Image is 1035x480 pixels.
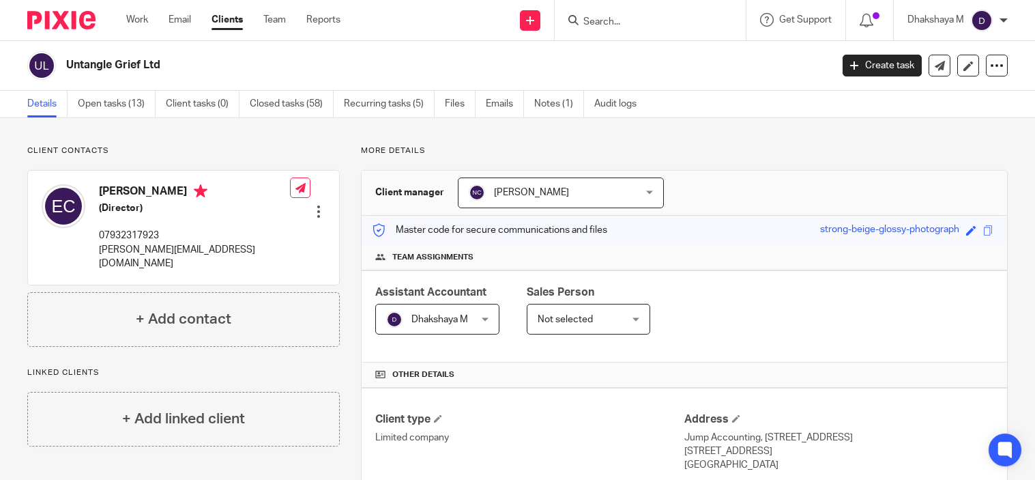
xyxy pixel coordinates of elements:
img: svg%3E [469,184,485,201]
h4: [PERSON_NAME] [99,184,290,201]
input: Search [582,16,705,29]
p: [PERSON_NAME][EMAIL_ADDRESS][DOMAIN_NAME] [99,243,290,271]
p: Master code for secure communications and files [372,223,607,237]
span: Get Support [779,15,832,25]
a: Clients [212,13,243,27]
span: Not selected [538,315,593,324]
a: Notes (1) [534,91,584,117]
h4: Address [684,412,993,427]
span: Dhakshaya M [411,315,468,324]
img: svg%3E [27,51,56,80]
img: Pixie [27,11,96,29]
p: [STREET_ADDRESS] [684,444,993,458]
span: Other details [392,369,454,380]
p: More details [361,145,1008,156]
a: Create task [843,55,922,76]
h5: (Director) [99,201,290,215]
p: Limited company [375,431,684,444]
a: Recurring tasks (5) [344,91,435,117]
h3: Client manager [375,186,444,199]
a: Files [445,91,476,117]
p: Client contacts [27,145,340,156]
i: Primary [194,184,207,198]
span: Sales Person [527,287,594,298]
a: Details [27,91,68,117]
a: Audit logs [594,91,647,117]
div: strong-beige-glossy-photograph [820,223,959,238]
h4: + Add contact [136,309,231,330]
a: Closed tasks (58) [250,91,334,117]
a: Reports [306,13,340,27]
h4: Client type [375,412,684,427]
span: Assistant Accountant [375,287,486,298]
p: Linked clients [27,367,340,378]
a: Emails [486,91,524,117]
p: [GEOGRAPHIC_DATA] [684,458,993,472]
a: Team [263,13,286,27]
img: svg%3E [971,10,993,31]
img: svg%3E [386,311,403,328]
p: 07932317923 [99,229,290,242]
h4: + Add linked client [122,408,245,429]
img: svg%3E [42,184,85,228]
a: Work [126,13,148,27]
a: Email [169,13,191,27]
a: Open tasks (13) [78,91,156,117]
p: Jump Accounting, [STREET_ADDRESS] [684,431,993,444]
a: Client tasks (0) [166,91,239,117]
h2: Untangle Grief Ltd [66,58,671,72]
p: Dhakshaya M [907,13,964,27]
span: [PERSON_NAME] [494,188,569,197]
span: Team assignments [392,252,473,263]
